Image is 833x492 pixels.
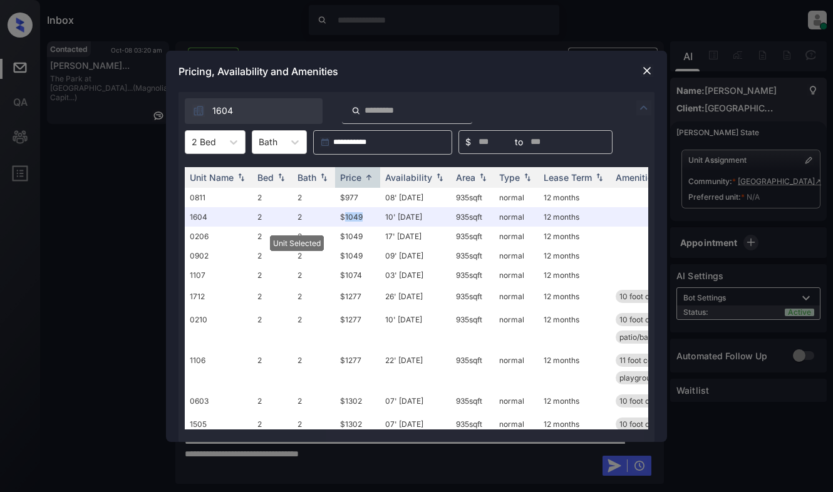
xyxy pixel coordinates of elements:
[477,173,489,182] img: sorting
[335,188,380,207] td: $977
[185,188,252,207] td: 0811
[515,135,523,149] span: to
[544,172,592,183] div: Lease Term
[185,207,252,227] td: 1604
[539,389,611,413] td: 12 months
[539,349,611,389] td: 12 months
[380,413,451,453] td: 07' [DATE]
[380,227,451,246] td: 17' [DATE]
[380,389,451,413] td: 07' [DATE]
[619,419,674,429] span: 10 foot ceiling...
[252,413,292,453] td: 2
[494,188,539,207] td: normal
[292,413,335,453] td: 2
[494,349,539,389] td: normal
[619,332,668,342] span: patio/balcony
[641,64,653,77] img: close
[252,227,292,246] td: 2
[451,349,494,389] td: 935 sqft
[185,413,252,453] td: 1505
[335,285,380,308] td: $1277
[494,285,539,308] td: normal
[539,188,611,207] td: 12 months
[252,389,292,413] td: 2
[185,227,252,246] td: 0206
[252,265,292,285] td: 2
[494,308,539,349] td: normal
[380,308,451,349] td: 10' [DATE]
[494,227,539,246] td: normal
[212,104,233,118] span: 1604
[636,100,651,115] img: icon-zuma
[292,246,335,265] td: 2
[380,265,451,285] td: 03' [DATE]
[335,308,380,349] td: $1277
[539,265,611,285] td: 12 months
[292,207,335,227] td: 2
[433,173,446,182] img: sorting
[257,172,274,183] div: Bed
[616,172,658,183] div: Amenities
[252,207,292,227] td: 2
[185,246,252,265] td: 0902
[252,285,292,308] td: 2
[494,246,539,265] td: normal
[318,173,330,182] img: sorting
[494,389,539,413] td: normal
[275,173,287,182] img: sorting
[335,207,380,227] td: $1049
[235,173,247,182] img: sorting
[252,308,292,349] td: 2
[335,265,380,285] td: $1074
[292,349,335,389] td: 2
[451,188,494,207] td: 935 sqft
[380,188,451,207] td: 08' [DATE]
[451,265,494,285] td: 935 sqft
[185,349,252,389] td: 1106
[451,246,494,265] td: 935 sqft
[380,207,451,227] td: 10' [DATE]
[619,356,672,365] span: 11 foot ceiling...
[292,308,335,349] td: 2
[335,389,380,413] td: $1302
[451,207,494,227] td: 935 sqft
[539,413,611,453] td: 12 months
[451,308,494,349] td: 935 sqft
[340,172,361,183] div: Price
[539,207,611,227] td: 12 months
[335,227,380,246] td: $1049
[539,285,611,308] td: 12 months
[465,135,471,149] span: $
[619,396,674,406] span: 10 foot ceiling...
[252,246,292,265] td: 2
[539,308,611,349] td: 12 months
[335,246,380,265] td: $1049
[185,265,252,285] td: 1107
[166,51,667,92] div: Pricing, Availability and Amenities
[494,413,539,453] td: normal
[190,172,234,183] div: Unit Name
[539,227,611,246] td: 12 months
[451,413,494,453] td: 935 sqft
[451,227,494,246] td: 935 sqft
[363,173,375,182] img: sorting
[292,265,335,285] td: 2
[619,292,674,301] span: 10 foot ceiling...
[292,188,335,207] td: 2
[351,105,361,116] img: icon-zuma
[292,389,335,413] td: 2
[252,188,292,207] td: 2
[192,105,205,117] img: icon-zuma
[185,285,252,308] td: 1712
[521,173,534,182] img: sorting
[494,207,539,227] td: normal
[292,227,335,246] td: 2
[499,172,520,183] div: Type
[456,172,475,183] div: Area
[380,285,451,308] td: 26' [DATE]
[380,246,451,265] td: 09' [DATE]
[619,373,678,382] span: playground view
[292,285,335,308] td: 2
[451,285,494,308] td: 935 sqft
[619,315,674,324] span: 10 foot ceiling...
